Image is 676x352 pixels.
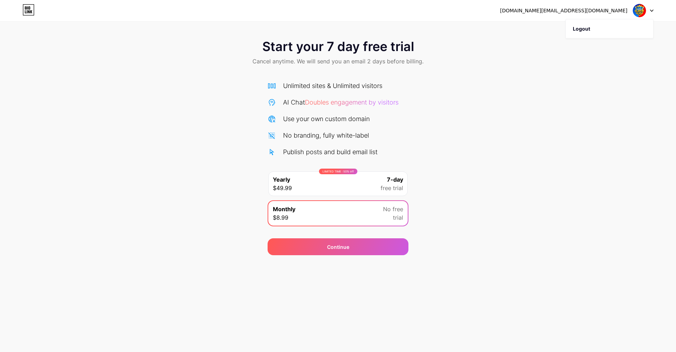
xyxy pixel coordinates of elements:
[283,147,377,157] div: Publish posts and build email list
[393,213,403,222] span: trial
[273,184,292,192] span: $49.99
[319,169,357,174] div: LIMITED TIME : 50% off
[273,175,290,184] span: Yearly
[383,205,403,213] span: No free
[500,7,627,14] div: [DOMAIN_NAME][EMAIL_ADDRESS][DOMAIN_NAME]
[283,81,382,90] div: Unlimited sites & Unlimited visitors
[283,114,370,124] div: Use your own custom domain
[305,99,399,106] span: Doubles engagement by visitors
[633,4,646,17] img: alentejoclashcup
[273,213,288,222] span: $8.99
[566,19,653,38] li: Logout
[283,131,369,140] div: No branding, fully white-label
[327,243,349,251] span: Continue
[381,184,403,192] span: free trial
[273,205,295,213] span: Monthly
[262,39,414,54] span: Start your 7 day free trial
[387,175,403,184] span: 7-day
[283,98,399,107] div: AI Chat
[252,57,424,65] span: Cancel anytime. We will send you an email 2 days before billing.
